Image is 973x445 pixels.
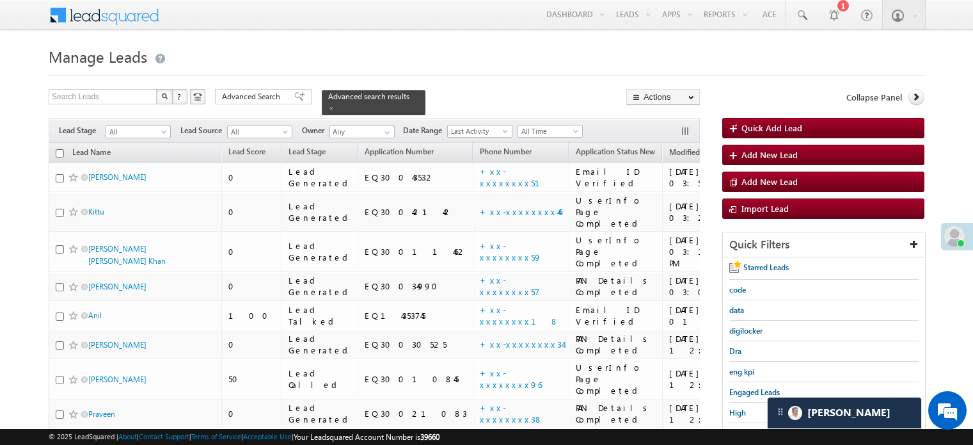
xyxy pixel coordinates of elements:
[480,368,542,390] a: +xx-xxxxxxxx96
[775,407,786,417] img: carter-drag
[741,203,789,214] span: Import Lead
[289,275,352,298] div: Lead Generated
[729,408,746,417] span: High
[576,275,656,298] div: PAN Details Completed
[289,200,352,223] div: Lead Generated
[669,275,749,298] div: [DATE] 03:07 PM
[289,402,352,425] div: Lead Generated
[518,125,579,137] span: All Time
[365,373,467,385] div: EQ30010845
[139,432,189,441] a: Contact Support
[626,89,700,105] button: Actions
[243,432,292,441] a: Acceptable Use
[480,206,562,217] a: +xx-xxxxxxxx46
[365,246,467,257] div: EQ30011462
[723,232,925,257] div: Quick Filters
[447,125,512,138] a: Last Activity
[228,172,276,183] div: 0
[228,408,276,419] div: 0
[302,125,329,136] span: Owner
[518,125,583,138] a: All Time
[56,149,64,158] input: Check all records
[729,367,754,376] span: eng kpi
[365,206,467,218] div: EQ30042142
[118,432,137,441] a: About
[191,432,241,441] a: Terms of Service
[358,145,440,161] a: Application Number
[228,280,276,292] div: 0
[741,176,798,187] span: Add New Lead
[365,408,467,419] div: EQ30021083
[282,145,332,161] a: Lead Stage
[289,147,326,156] span: Lead Stage
[49,46,147,67] span: Manage Leads
[729,285,746,295] span: code
[807,407,890,419] span: Carter
[767,397,922,429] div: carter-dragCarter[PERSON_NAME]
[669,333,749,356] div: [DATE] 12:47 PM
[177,91,183,102] span: ?
[729,346,741,356] span: Dra
[365,172,467,183] div: EQ30043532
[59,125,106,136] span: Lead Stage
[576,362,656,396] div: UserInfo Page Completed
[88,172,146,182] a: [PERSON_NAME]
[222,145,272,161] a: Lead Score
[161,93,168,99] img: Search
[228,339,276,350] div: 0
[365,339,467,350] div: EQ30030525
[66,145,117,162] a: Lead Name
[480,147,532,156] span: Phone Number
[365,310,467,321] div: EQ14353745
[228,147,265,156] span: Lead Score
[569,145,661,161] a: Application Status New
[329,125,395,138] input: Type to Search
[88,340,146,350] a: [PERSON_NAME]
[669,368,749,391] div: [DATE] 12:26 PM
[289,166,352,189] div: Lead Generated
[576,234,656,269] div: UserInfo Page Completed
[788,406,802,420] img: Carter
[576,333,656,356] div: PAN Details Completed
[729,387,780,397] span: Engaged Leads
[480,275,540,297] a: +xx-xxxxxxxx57
[480,402,543,425] a: +xx-xxxxxxxx38
[729,326,763,336] span: digilocker
[741,149,798,160] span: Add New Lead
[88,375,146,384] a: [PERSON_NAME]
[576,195,656,229] div: UserInfo Page Completed
[88,282,146,291] a: [PERSON_NAME]
[576,402,656,425] div: PAN Details Completed
[743,263,789,272] span: Starred Leads
[669,234,749,269] div: [DATE] 03:10 PM
[669,304,749,327] div: [DATE] 01:48 PM
[480,304,559,327] a: +xx-xxxxxxxx18
[227,125,292,138] a: All
[289,240,352,263] div: Lead Generated
[294,432,439,442] span: Your Leadsquared Account Number is
[289,368,352,391] div: Lead Called
[328,92,409,101] span: Advanced search results
[88,207,104,216] a: Kittu
[741,122,802,133] span: Quick Add Lead
[88,311,102,320] a: Anil
[669,147,712,157] span: Modified On
[480,166,555,188] a: +xx-xxxxxxxx51
[480,339,563,350] a: +xx-xxxxxxxx34
[228,206,276,218] div: 0
[222,91,284,102] span: Advanced Search
[365,280,467,292] div: EQ30034990
[420,432,439,442] span: 39660
[106,126,167,138] span: All
[172,89,187,104] button: ?
[669,166,749,189] div: [DATE] 03:58 PM
[576,304,656,327] div: Email ID Verified
[289,304,352,327] div: Lead Talked
[228,126,289,138] span: All
[669,402,749,425] div: [DATE] 12:22 PM
[228,246,276,257] div: 0
[480,240,542,263] a: +xx-xxxxxxxx59
[180,125,227,136] span: Lead Source
[473,145,538,161] a: Phone Number
[88,409,115,419] a: Praveen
